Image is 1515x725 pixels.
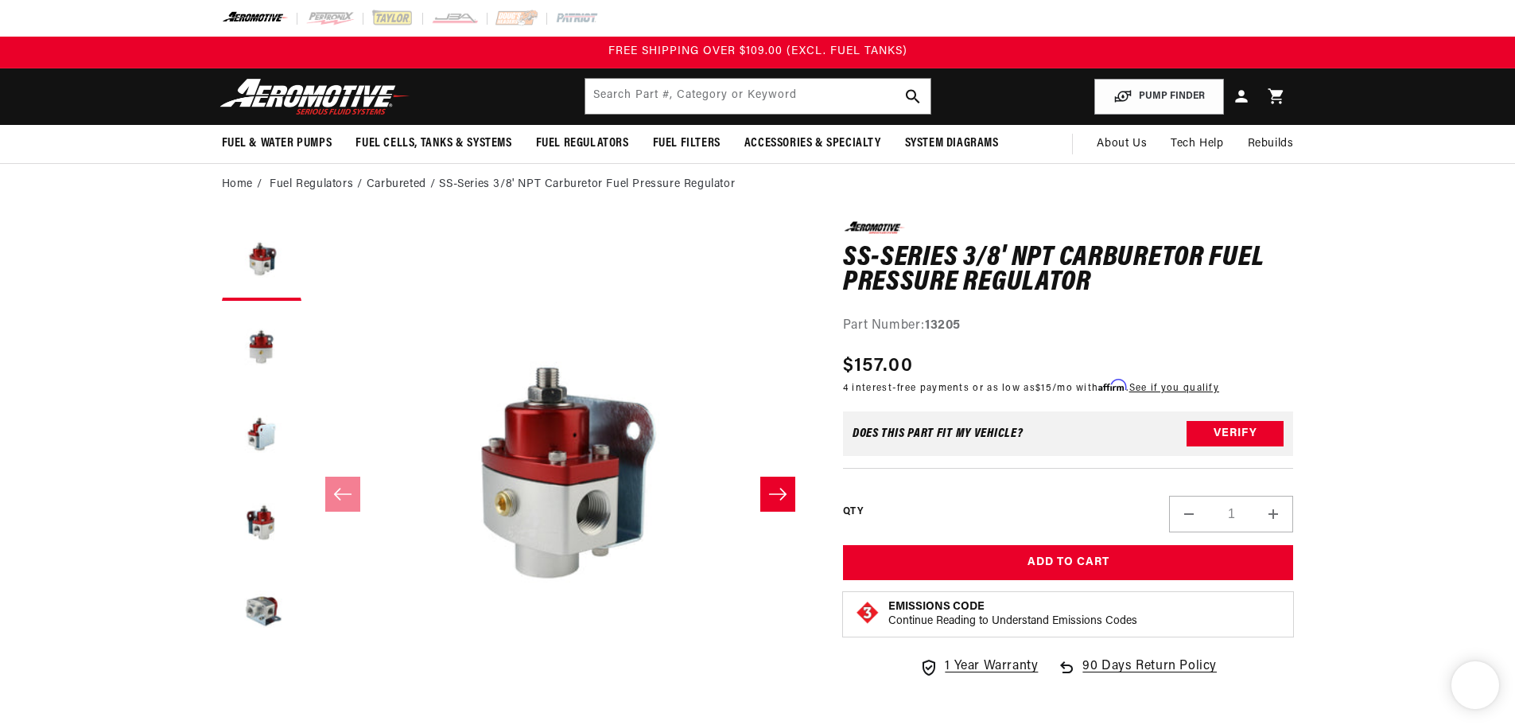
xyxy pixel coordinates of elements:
[355,135,511,152] span: Fuel Cells, Tanks & Systems
[1129,384,1219,393] a: See if you qualify - Learn more about Affirm Financing (opens in modal)
[1097,138,1147,150] span: About Us
[222,176,1294,193] nav: breadcrumbs
[888,614,1137,629] p: Continue Reading to Understand Emissions Codes
[325,477,360,512] button: Slide left
[344,125,523,162] summary: Fuel Cells, Tanks & Systems
[1248,135,1294,153] span: Rebuilds
[1159,125,1235,163] summary: Tech Help
[843,352,913,380] span: $157.00
[760,477,795,512] button: Slide right
[524,125,641,162] summary: Fuel Regulators
[222,484,301,563] button: Load image 4 in gallery view
[853,427,1024,440] div: Does This part fit My vehicle?
[744,135,881,152] span: Accessories & Specialty
[536,135,629,152] span: Fuel Regulators
[222,221,301,301] button: Load image 1 in gallery view
[641,125,732,162] summary: Fuel Filters
[925,319,961,332] strong: 13205
[1085,125,1159,163] a: About Us
[855,600,880,626] img: Emissions code
[1187,421,1284,446] button: Verify
[222,176,253,193] a: Home
[1082,657,1217,693] span: 90 Days Return Policy
[843,246,1294,296] h1: SS-Series 3/8' NPT Carburetor Fuel Pressure Regulator
[919,657,1038,677] a: 1 Year Warranty
[222,571,301,651] button: Load image 5 in gallery view
[1098,380,1126,392] span: Affirm
[210,125,344,162] summary: Fuel & Water Pumps
[888,601,985,613] strong: Emissions Code
[843,545,1294,581] button: Add to Cart
[732,125,893,162] summary: Accessories & Specialty
[222,396,301,476] button: Load image 3 in gallery view
[843,316,1294,337] div: Part Number:
[270,176,367,193] li: Fuel Regulators
[843,380,1219,396] p: 4 interest-free payments or as low as /mo with .
[653,135,721,152] span: Fuel Filters
[1236,125,1306,163] summary: Rebuilds
[1094,79,1224,115] button: PUMP FINDER
[216,78,414,115] img: Aeromotive
[1057,657,1217,693] a: 90 Days Return Policy
[945,657,1038,677] span: 1 Year Warranty
[895,79,930,114] button: search button
[1035,384,1052,393] span: $15
[367,176,440,193] li: Carbureted
[905,135,999,152] span: System Diagrams
[222,309,301,388] button: Load image 2 in gallery view
[888,600,1137,629] button: Emissions CodeContinue Reading to Understand Emissions Codes
[585,79,930,114] input: Search by Part Number, Category or Keyword
[893,125,1011,162] summary: System Diagrams
[1171,135,1223,153] span: Tech Help
[843,505,863,519] label: QTY
[608,45,907,57] span: FREE SHIPPING OVER $109.00 (EXCL. FUEL TANKS)
[439,176,735,193] li: SS-Series 3/8' NPT Carburetor Fuel Pressure Regulator
[222,135,332,152] span: Fuel & Water Pumps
